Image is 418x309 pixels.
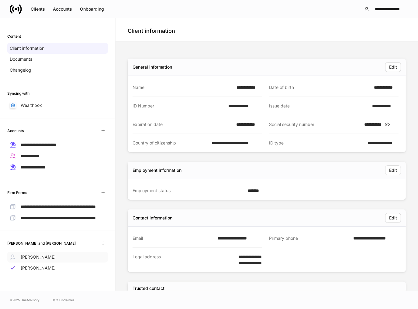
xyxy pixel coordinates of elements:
a: Documents [7,54,108,65]
button: Edit [385,62,401,72]
a: [PERSON_NAME] [7,263,108,273]
div: Clients [31,6,45,12]
h6: Accounts [7,128,24,134]
div: Edit [389,64,397,70]
p: Documents [10,56,32,62]
button: Edit [385,213,401,223]
h6: Syncing with [7,90,29,96]
h6: Firm Forms [7,190,27,195]
span: © 2025 OneAdvisory [10,297,40,302]
div: ID type [269,140,364,146]
div: Email [133,235,214,241]
div: Edit [389,167,397,173]
div: Country of citizenship [133,140,208,146]
button: Edit [385,165,401,175]
h6: Content [7,33,21,39]
button: Accounts [49,4,76,14]
div: General information [133,64,172,70]
h5: Trusted contact [133,285,164,291]
div: Contact information [133,215,172,221]
div: Name [133,84,233,90]
p: Wealthbox [21,102,42,108]
a: Changelog [7,65,108,76]
div: Employment information [133,167,181,173]
div: Date of birth [269,84,371,90]
a: Wealthbox [7,100,108,111]
p: [PERSON_NAME] [21,254,56,260]
div: Primary phone [269,235,350,242]
div: Issue date [269,103,369,109]
button: Clients [27,4,49,14]
p: Changelog [10,67,31,73]
h4: Client information [128,27,175,35]
div: Employment status [133,188,244,194]
div: Edit [389,215,397,221]
div: ID Number [133,103,225,109]
div: Accounts [53,6,72,12]
p: [PERSON_NAME] [21,265,56,271]
a: Data Disclaimer [52,297,74,302]
div: Social security number [269,121,361,127]
div: Onboarding [80,6,104,12]
button: Onboarding [76,4,108,14]
a: Client information [7,43,108,54]
div: Expiration date [133,121,233,127]
h6: [PERSON_NAME] and [PERSON_NAME] [7,240,76,246]
a: [PERSON_NAME] [7,252,108,263]
p: Client information [10,45,44,51]
div: Legal address [133,254,225,266]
